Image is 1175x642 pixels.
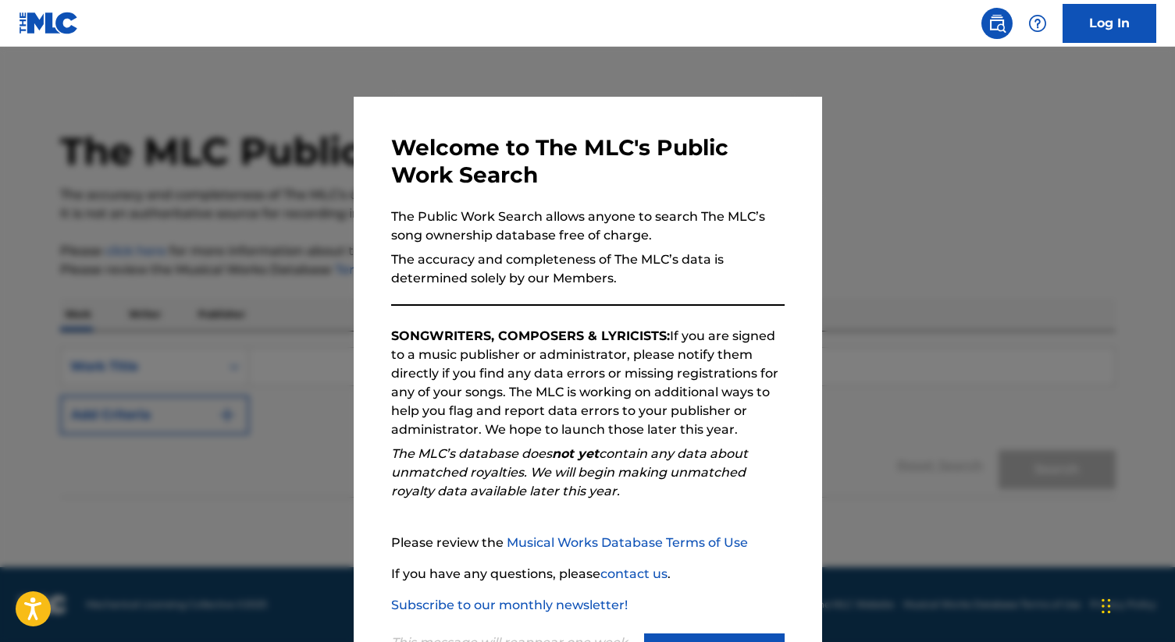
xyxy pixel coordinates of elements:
[19,12,79,34] img: MLC Logo
[1097,567,1175,642] iframe: Chat Widget
[981,8,1013,39] a: Public Search
[1063,4,1156,43] a: Log In
[988,14,1006,33] img: search
[391,534,785,552] p: Please review the
[1028,14,1047,33] img: help
[1102,583,1111,630] div: Drag
[391,327,785,439] p: If you are signed to a music publisher or administrator, please notify them directly if you find ...
[391,446,748,498] em: The MLC’s database does contain any data about unmatched royalties. We will begin making unmatche...
[391,250,785,288] p: The accuracy and completeness of The MLC’s data is determined solely by our Members.
[1022,8,1053,39] div: Help
[391,565,785,583] p: If you have any questions, please .
[391,328,670,343] strong: SONGWRITERS, COMPOSERS & LYRICISTS:
[391,598,628,612] a: Subscribe to our monthly newsletter!
[507,535,748,550] a: Musical Works Database Terms of Use
[391,207,785,245] p: The Public Work Search allows anyone to search The MLC’s song ownership database free of charge.
[391,134,785,189] h3: Welcome to The MLC's Public Work Search
[552,446,599,461] strong: not yet
[600,566,668,581] a: contact us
